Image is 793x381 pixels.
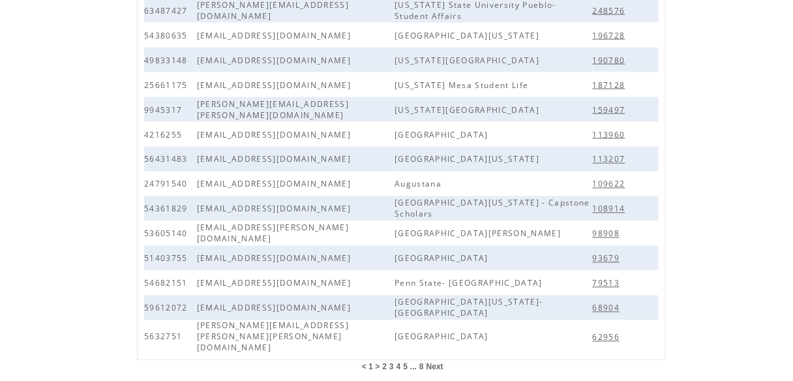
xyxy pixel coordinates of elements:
[144,80,191,91] span: 25661175
[144,104,185,115] span: 9945317
[197,30,354,41] span: [EMAIL_ADDRESS][DOMAIN_NAME]
[593,253,623,264] span: 93679
[593,204,629,215] span: 108914
[395,198,590,220] span: [GEOGRAPHIC_DATA][US_STATE] - Capstone Scholars
[197,154,354,165] span: [EMAIL_ADDRESS][DOMAIN_NAME]
[419,363,424,372] a: 8
[593,303,623,314] span: 68904
[593,104,629,115] span: 159497
[593,30,629,41] span: 196728
[593,252,627,264] a: 93679
[395,331,492,343] span: [GEOGRAPHIC_DATA]
[593,331,627,343] a: 62956
[144,331,185,343] span: 5632751
[593,129,629,140] span: 113960
[426,363,443,372] a: Next
[362,363,380,372] span: < 1 >
[144,30,191,41] span: 54380635
[593,332,623,343] span: 62956
[395,129,492,140] span: [GEOGRAPHIC_DATA]
[593,228,627,239] a: 98908
[197,179,354,190] span: [EMAIL_ADDRESS][DOMAIN_NAME]
[144,303,191,314] span: 59612072
[395,80,531,91] span: [US_STATE] Mesa Student Life
[144,154,191,165] span: 56431483
[396,363,401,372] a: 4
[395,55,543,66] span: [US_STATE][GEOGRAPHIC_DATA]
[197,129,354,140] span: [EMAIL_ADDRESS][DOMAIN_NAME]
[404,363,408,372] a: 5
[593,129,632,140] a: 113960
[395,30,543,41] span: [GEOGRAPHIC_DATA][US_STATE]
[197,222,349,245] span: [EMAIL_ADDRESS][PERSON_NAME][DOMAIN_NAME]
[197,55,354,66] span: [EMAIL_ADDRESS][DOMAIN_NAME]
[197,303,354,314] span: [EMAIL_ADDRESS][DOMAIN_NAME]
[410,363,417,372] span: ...
[395,154,543,165] span: [GEOGRAPHIC_DATA][US_STATE]
[389,363,394,372] a: 3
[144,129,185,140] span: 4216255
[395,297,543,319] span: [GEOGRAPHIC_DATA][US_STATE]- [GEOGRAPHIC_DATA]
[593,228,623,239] span: 98908
[593,5,629,16] span: 248576
[197,99,349,121] span: [PERSON_NAME][EMAIL_ADDRESS][PERSON_NAME][DOMAIN_NAME]
[593,203,632,214] a: 108914
[197,80,354,91] span: [EMAIL_ADDRESS][DOMAIN_NAME]
[144,179,191,190] span: 24791540
[144,55,191,66] span: 49833148
[593,278,623,289] span: 79513
[593,154,629,165] span: 113207
[197,253,354,264] span: [EMAIL_ADDRESS][DOMAIN_NAME]
[593,277,627,288] a: 79513
[395,104,543,115] span: [US_STATE][GEOGRAPHIC_DATA]
[144,278,191,289] span: 54682151
[593,178,632,189] a: 109622
[593,153,632,164] a: 113207
[593,179,629,190] span: 109622
[593,5,632,16] a: 248576
[593,54,632,65] a: 190780
[382,363,387,372] a: 2
[144,5,191,16] span: 63487427
[593,104,632,115] a: 159497
[395,278,546,289] span: Penn State- [GEOGRAPHIC_DATA]
[144,228,191,239] span: 53605140
[395,179,445,190] span: Augustana
[395,253,492,264] span: [GEOGRAPHIC_DATA]
[593,29,632,40] a: 196728
[593,79,632,90] a: 187128
[197,278,354,289] span: [EMAIL_ADDRESS][DOMAIN_NAME]
[593,55,629,66] span: 190780
[593,80,629,91] span: 187128
[197,320,349,354] span: [PERSON_NAME][EMAIL_ADDRESS][PERSON_NAME][PERSON_NAME][DOMAIN_NAME]
[144,253,191,264] span: 51403755
[197,204,354,215] span: [EMAIL_ADDRESS][DOMAIN_NAME]
[395,228,564,239] span: [GEOGRAPHIC_DATA][PERSON_NAME]
[593,302,627,313] a: 68904
[144,204,191,215] span: 54361829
